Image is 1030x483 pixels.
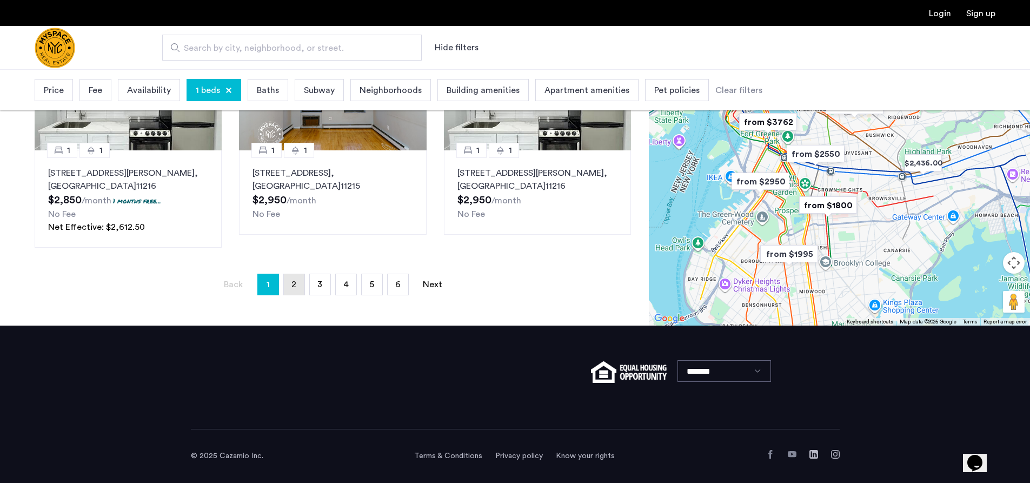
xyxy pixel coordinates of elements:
[113,196,161,206] p: 1 months free...
[652,312,687,326] img: Google
[435,41,479,54] button: Show or hide filters
[509,144,512,157] span: 1
[162,35,422,61] input: Apartment Search
[963,318,977,326] a: Terms (opens in new tab)
[447,84,520,97] span: Building amenities
[67,144,70,157] span: 1
[343,280,349,289] span: 4
[821,94,888,118] div: from $1923
[224,280,243,289] span: Back
[900,151,946,175] div: $2,436.00
[89,84,102,97] span: Fee
[457,167,617,193] p: [STREET_ADDRESS][PERSON_NAME] 11216
[491,196,521,205] sub: /month
[715,84,762,97] div: Clear filters
[44,84,64,97] span: Price
[252,167,413,193] p: [STREET_ADDRESS] 11215
[1003,291,1025,313] button: Drag Pegman onto the map to open Street View
[444,150,631,235] a: 11[STREET_ADDRESS][PERSON_NAME], [GEOGRAPHIC_DATA]11216No Fee
[48,210,76,219] span: No Fee
[291,280,296,289] span: 2
[257,84,279,97] span: Baths
[735,110,801,134] div: from $3762
[457,210,485,219] span: No Fee
[591,361,666,383] img: equal-housing.png
[556,451,615,461] a: Know your rights
[48,167,208,193] p: [STREET_ADDRESS][PERSON_NAME] 11216
[369,280,374,289] span: 5
[929,9,951,18] a: Login
[35,28,75,68] a: Cazamio Logo
[127,84,171,97] span: Availability
[239,150,426,235] a: 11[STREET_ADDRESS], [GEOGRAPHIC_DATA]11215No Fee
[654,84,700,97] span: Pet policies
[476,144,480,157] span: 1
[267,276,270,293] span: 1
[847,318,893,326] button: Keyboard shortcuts
[196,84,220,97] span: 1 beds
[191,452,263,460] span: © 2025 Cazamio Inc.
[99,144,103,157] span: 1
[652,312,687,326] a: Open this area in Google Maps (opens a new window)
[544,84,629,97] span: Apartment amenities
[756,242,822,266] div: from $1995
[766,450,775,459] a: Facebook
[1003,252,1025,274] button: Map camera controls
[82,196,111,205] sub: /month
[35,274,631,295] nav: Pagination
[782,142,849,166] div: from $2550
[395,280,401,289] span: 6
[795,193,861,217] div: from $1800
[727,169,794,194] div: from $2950
[271,144,275,157] span: 1
[900,319,956,325] span: Map data ©2025 Google
[963,440,998,472] iframe: chat widget
[35,28,75,68] img: logo
[35,150,222,248] a: 11[STREET_ADDRESS][PERSON_NAME], [GEOGRAPHIC_DATA]112161 months free...No FeeNet Effective: $2,61...
[304,144,307,157] span: 1
[252,195,287,206] span: $2,950
[48,223,145,231] span: Net Effective: $2,612.50
[457,195,491,206] span: $2,950
[495,451,543,461] a: Privacy policy
[966,9,995,18] a: Registration
[788,450,796,459] a: YouTube
[184,42,391,55] span: Search by city, neighborhood, or street.
[252,210,280,219] span: No Fee
[422,274,443,295] a: Next
[831,450,840,459] a: Instagram
[287,196,316,205] sub: /month
[984,318,1027,326] a: Report a map error
[677,360,771,382] select: Language select
[304,84,335,97] span: Subway
[317,280,322,289] span: 3
[48,195,82,206] span: $2,850
[414,451,482,461] a: Terms and conditions
[360,84,422,97] span: Neighborhoods
[809,450,818,459] a: LinkedIn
